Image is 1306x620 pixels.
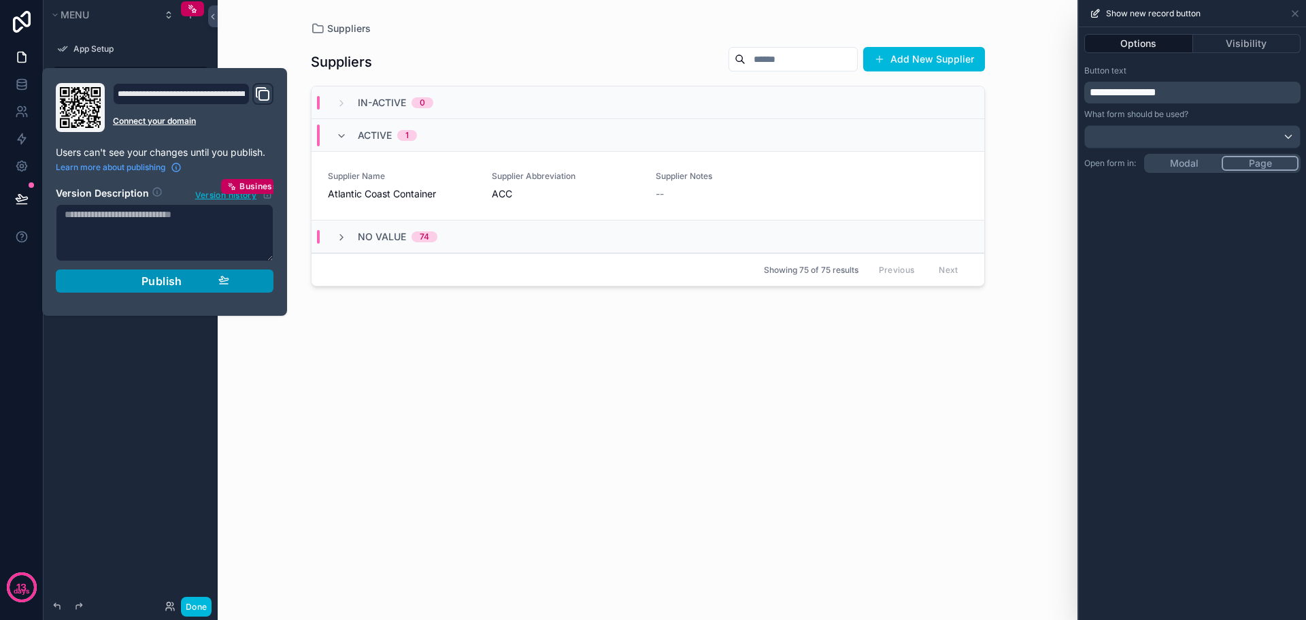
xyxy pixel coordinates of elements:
[358,96,406,110] span: In-Active
[56,162,182,173] a: Learn more about publishing
[863,47,985,71] button: Add New Supplier
[420,231,429,242] div: 74
[56,270,273,293] button: Publish
[239,181,278,192] span: Business
[311,52,372,71] h1: Suppliers
[113,83,273,132] div: Domain and Custom Link
[1222,156,1299,171] button: Page
[73,44,201,54] label: App Setup
[327,22,371,35] span: Suppliers
[195,186,273,201] button: Version historyBusiness
[1084,65,1126,76] label: Button text
[61,9,89,20] span: Menu
[311,22,371,35] a: Suppliers
[56,162,165,173] span: Learn more about publishing
[49,5,155,25] button: Menu
[764,265,858,276] span: Showing 75 of 75 results
[492,187,639,201] span: ACC
[1106,8,1201,19] span: Show new record button
[1146,156,1222,171] button: Modal
[181,597,212,617] button: Done
[56,146,273,159] p: Users can't see your changes until you publish.
[358,129,392,142] span: Active
[328,187,475,201] span: Atlantic Coast Container
[1084,34,1193,53] button: Options
[14,586,30,597] p: days
[1084,109,1188,120] label: What form should be used?
[420,97,425,108] div: 0
[312,152,984,221] a: Supplier NameAtlantic Coast ContainerSupplier AbbreviationACCSupplier Notes--
[405,130,409,141] div: 1
[141,274,182,288] span: Publish
[656,187,664,201] span: --
[195,187,256,201] span: Version history
[656,171,803,182] span: Supplier Notes
[56,186,149,201] h2: Version Description
[492,171,639,182] span: Supplier Abbreviation
[1084,158,1139,169] label: Open form in:
[328,171,475,182] span: Supplier Name
[1193,34,1301,53] button: Visibility
[358,230,406,244] span: No value
[113,116,273,127] a: Connect your domain
[16,581,27,594] p: 13
[1084,82,1301,103] div: scrollable content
